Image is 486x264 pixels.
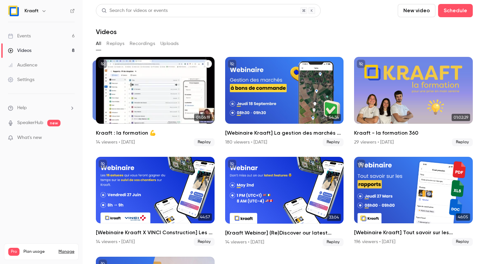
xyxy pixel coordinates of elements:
[96,229,215,237] h2: [Webinaire Kraaft X VINCI Construction] Les 15 astuces qui vous feront gagner du temps sur le sui...
[8,248,20,256] span: Pro
[47,120,61,126] span: new
[96,239,135,245] div: 14 viewers • [DATE]
[99,60,107,68] button: unpublished
[8,47,31,54] div: Videos
[225,129,344,137] h2: [Webinaire Kraaft] La gestion des marchés à bons de commande et des petites interventions
[23,249,55,254] span: Plan usage
[96,157,215,246] li: [Webinaire Kraaft X VINCI Construction] Les 15 astuces qui vous feront gagner du temps sur le sui...
[327,114,341,121] span: 54:34
[96,139,135,146] div: 14 viewers • [DATE]
[194,138,215,146] span: Replay
[354,139,394,146] div: 29 viewers • [DATE]
[59,249,74,254] a: Manage
[8,6,19,16] img: Kraaft
[8,105,75,111] li: help-dropdown-opener
[357,60,365,68] button: unpublished
[96,129,215,137] h2: Kraaft : la formation 💪
[96,28,117,36] h1: Videos
[225,57,344,146] a: 54:34[Webinaire Kraaft] La gestion des marchés à bons de commande et des petites interventions180...
[96,157,215,246] a: 44:57[Webinaire Kraaft X VINCI Construction] Les 15 astuces qui vous feront gagner du temps sur l...
[357,159,365,168] button: unpublished
[106,38,124,49] button: Replays
[194,114,212,121] span: 01:06:19
[130,38,155,49] button: Recordings
[67,135,75,141] iframe: Noticeable Trigger
[99,159,107,168] button: unpublished
[225,139,267,146] div: 180 viewers • [DATE]
[228,159,236,168] button: unpublished
[398,4,435,17] button: New video
[8,62,37,68] div: Audience
[198,213,212,221] span: 44:57
[17,134,42,141] span: What's new
[354,157,473,246] li: [Webinaire Kraaft] Tout savoir sur les rapports
[160,38,179,49] button: Uploads
[354,157,473,246] a: 46:05[Webinaire Kraaft] Tout savoir sur les rapports196 viewers • [DATE]Replay
[101,7,168,14] div: Search for videos or events
[194,238,215,246] span: Replay
[8,76,34,83] div: Settings
[225,239,264,245] div: 14 viewers • [DATE]
[354,57,473,146] li: Kraaft - la formation 360
[327,214,341,221] span: 33:04
[354,129,473,137] h2: Kraaft - la formation 360
[17,119,43,126] a: SpeakerHub
[438,4,473,17] button: Schedule
[456,213,470,221] span: 46:05
[96,38,101,49] button: All
[228,60,236,68] button: unpublished
[24,8,39,14] h6: Kraaft
[225,157,344,246] li: [Kraaft Webinar] (Re)Discover our latest features
[96,4,473,260] section: Videos
[354,239,395,245] div: 196 viewers • [DATE]
[8,33,31,39] div: Events
[452,238,473,246] span: Replay
[323,238,344,246] span: Replay
[225,229,344,237] h2: [Kraaft Webinar] (Re)Discover our latest features
[354,57,473,146] a: 01:02:29Kraaft - la formation 36029 viewers • [DATE]Replay
[96,57,215,146] li: Kraaft : la formation 💪
[354,229,473,237] h2: [Webinaire Kraaft] Tout savoir sur les rapports
[225,157,344,246] a: 33:04[Kraaft Webinar] (Re)Discover our latest features14 viewers • [DATE]Replay
[323,138,344,146] span: Replay
[225,57,344,146] li: [Webinaire Kraaft] La gestion des marchés à bons de commande et des petites interventions
[17,105,27,111] span: Help
[452,138,473,146] span: Replay
[452,114,470,121] span: 01:02:29
[96,57,215,146] a: 01:06:1901:06:19Kraaft : la formation 💪14 viewers • [DATE]Replay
